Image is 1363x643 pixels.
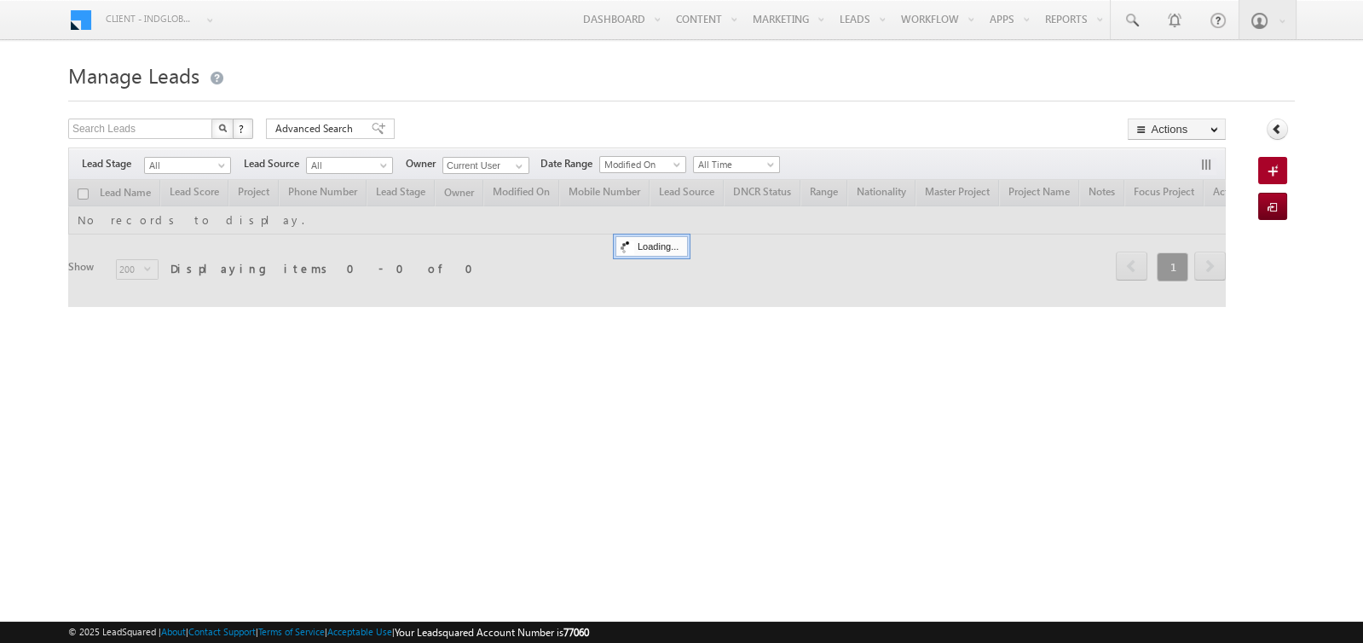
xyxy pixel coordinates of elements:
[306,157,393,174] a: All
[599,156,686,173] a: Modified On
[188,626,256,637] a: Contact Support
[233,119,253,139] button: ?
[258,626,325,637] a: Terms of Service
[68,624,589,640] span: © 2025 LeadSquared | | | | |
[395,626,589,639] span: Your Leadsquared Account Number is
[106,10,195,27] span: Client - indglobal1 (77060)
[144,157,231,174] a: All
[68,61,199,89] span: Manage Leads
[540,156,599,171] span: Date Range
[442,157,529,174] input: Type to Search
[693,156,780,173] a: All Time
[327,626,392,637] a: Acceptable Use
[145,158,226,173] span: All
[694,157,775,172] span: All Time
[406,156,442,171] span: Owner
[1128,119,1226,140] button: Actions
[563,626,589,639] span: 77060
[244,156,306,171] span: Lead Source
[275,121,358,136] span: Advanced Search
[600,157,681,172] span: Modified On
[82,156,144,171] span: Lead Stage
[239,121,246,136] span: ?
[615,236,688,257] div: Loading...
[307,158,388,173] span: All
[161,626,186,637] a: About
[218,124,227,132] img: Search
[506,158,528,175] a: Show All Items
